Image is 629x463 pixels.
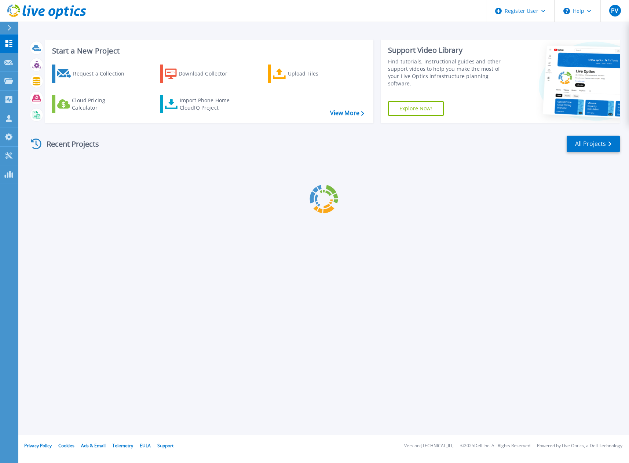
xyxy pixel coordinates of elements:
[330,110,364,117] a: View More
[28,135,109,153] div: Recent Projects
[268,65,350,83] a: Upload Files
[157,442,173,449] a: Support
[388,58,509,87] div: Find tutorials, instructional guides and other support videos to help you make the most of your L...
[537,444,622,448] li: Powered by Live Optics, a Dell Technology
[160,65,242,83] a: Download Collector
[81,442,106,449] a: Ads & Email
[611,8,618,14] span: PV
[72,97,131,111] div: Cloud Pricing Calculator
[140,442,151,449] a: EULA
[388,45,509,55] div: Support Video Library
[180,97,237,111] div: Import Phone Home CloudIQ Project
[52,65,134,83] a: Request a Collection
[460,444,530,448] li: © 2025 Dell Inc. All Rights Reserved
[567,136,620,152] a: All Projects
[52,47,364,55] h3: Start a New Project
[58,442,74,449] a: Cookies
[52,95,134,113] a: Cloud Pricing Calculator
[112,442,133,449] a: Telemetry
[179,66,237,81] div: Download Collector
[24,442,52,449] a: Privacy Policy
[73,66,132,81] div: Request a Collection
[388,101,444,116] a: Explore Now!
[288,66,347,81] div: Upload Files
[404,444,454,448] li: Version: [TECHNICAL_ID]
